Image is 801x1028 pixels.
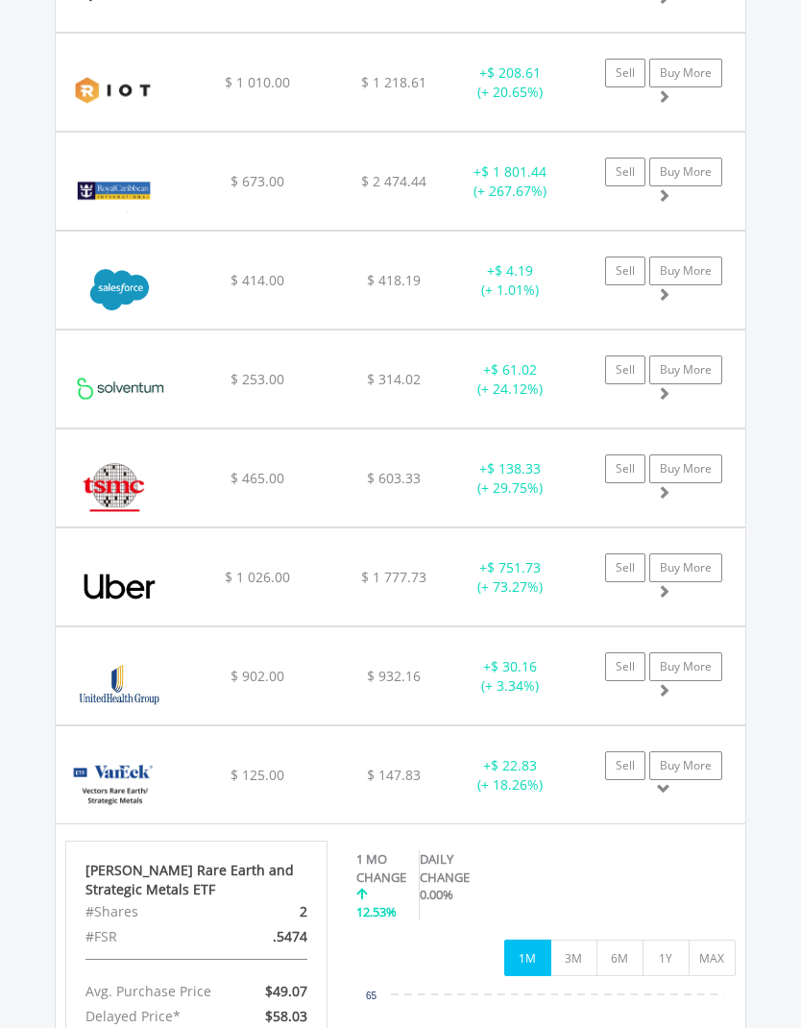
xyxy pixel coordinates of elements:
a: Sell [605,454,645,483]
a: Buy More [649,158,722,186]
img: EQU.US.RIOT.png [65,58,162,126]
div: + (+ 1.01%) [449,261,570,300]
span: $ 902.00 [231,667,284,685]
span: $ 603.33 [367,469,421,487]
div: #Shares [71,899,238,924]
span: $ 125.00 [231,766,284,784]
span: $ 253.00 [231,370,284,388]
span: $ 932.16 [367,667,421,685]
div: + (+ 20.65%) [449,63,570,102]
div: DAILY CHANGE [420,850,498,886]
div: 1 MO CHANGE [356,850,409,886]
span: $ 30.16 [491,657,537,675]
div: 2 [238,899,322,924]
span: $ 1 026.00 [225,568,290,586]
span: $ 61.02 [491,360,537,379]
span: $ 1 801.44 [481,162,546,181]
button: 6M [596,940,643,976]
a: Buy More [649,59,722,87]
span: $ 1 777.73 [361,568,426,586]
span: $ 2 474.44 [361,172,426,190]
img: EQU.US.RCL.png [65,157,161,225]
span: $ 673.00 [231,172,284,190]
div: + (+ 3.34%) [449,657,570,696]
button: 1Y [643,940,690,976]
span: 12.53% [356,903,397,920]
span: $ 414.00 [231,271,284,289]
button: 1M [504,940,551,976]
span: $ 22.83 [491,756,537,774]
span: $ 138.33 [487,459,541,477]
img: EQU.US.CRM.png [65,256,174,324]
a: Buy More [649,454,722,483]
a: Sell [605,59,645,87]
span: $ 465.00 [231,469,284,487]
div: + (+ 18.26%) [449,756,570,795]
button: MAX [689,940,736,976]
text: 65 [366,991,377,1001]
a: Buy More [649,355,722,384]
a: Sell [605,355,645,384]
a: Buy More [649,652,722,681]
div: + (+ 73.27%) [449,558,570,597]
img: EQU.US.TSM.png [65,453,162,522]
div: + (+ 29.75%) [449,459,570,498]
div: + (+ 267.67%) [449,162,570,201]
span: $ 147.83 [367,766,421,784]
a: Sell [605,553,645,582]
span: $49.07 [265,982,307,1000]
span: $ 208.61 [487,63,541,82]
a: Buy More [649,257,722,285]
a: Sell [605,158,645,186]
img: EQU.US.REMX.png [65,750,162,819]
div: + (+ 24.12%) [449,360,570,399]
a: Sell [605,751,645,780]
div: #FSR [71,924,238,949]
img: EQU.US.UBER.png [65,552,174,621]
span: $ 314.02 [367,370,421,388]
button: 3M [550,940,597,976]
span: 0.00% [420,886,453,903]
span: $ 418.19 [367,271,421,289]
div: [PERSON_NAME] Rare Earth and Strategic Metals ETF [85,861,307,899]
span: $ 1 010.00 [225,73,290,91]
a: Sell [605,257,645,285]
span: $ 4.19 [495,261,533,280]
span: $58.03 [265,1007,307,1025]
a: Sell [605,652,645,681]
a: Buy More [649,751,722,780]
span: $ 751.73 [487,558,541,576]
div: Avg. Purchase Price [71,979,238,1004]
span: $ 1 218.61 [361,73,426,91]
div: .5474 [238,924,322,949]
img: EQU.US.SOLV.png [65,355,176,423]
a: Buy More [649,553,722,582]
img: EQU.US.UNH.png [65,651,174,720]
